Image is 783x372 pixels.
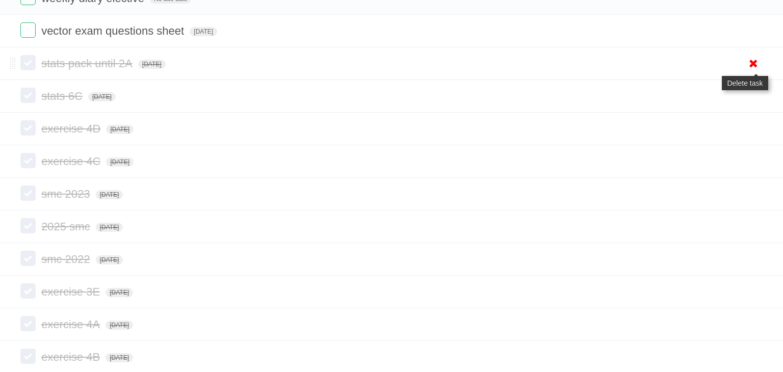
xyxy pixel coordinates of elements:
[41,155,103,168] span: exercise 4C
[41,253,92,265] span: smc 2022
[20,153,36,168] label: Done
[41,57,135,70] span: stats pack until 2A
[106,157,134,167] span: [DATE]
[20,88,36,103] label: Done
[20,120,36,136] label: Done
[20,218,36,233] label: Done
[41,24,187,37] span: vector exam questions sheet
[96,255,123,264] span: [DATE]
[41,122,103,135] span: exercise 4D
[20,22,36,38] label: Done
[41,285,102,298] span: exercise 3E
[106,353,133,362] span: [DATE]
[41,318,102,331] span: exercise 4A
[41,188,92,200] span: smc 2023
[20,316,36,331] label: Done
[88,92,116,101] span: [DATE]
[96,190,123,199] span: [DATE]
[96,223,123,232] span: [DATE]
[20,185,36,201] label: Done
[20,55,36,70] label: Done
[106,321,133,330] span: [DATE]
[41,351,102,363] span: exercise 4B
[41,90,85,102] span: stats 6C
[106,288,133,297] span: [DATE]
[41,220,92,233] span: 2025 smc
[20,251,36,266] label: Done
[138,60,166,69] span: [DATE]
[20,349,36,364] label: Done
[106,125,134,134] span: [DATE]
[20,283,36,299] label: Done
[190,27,217,36] span: [DATE]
